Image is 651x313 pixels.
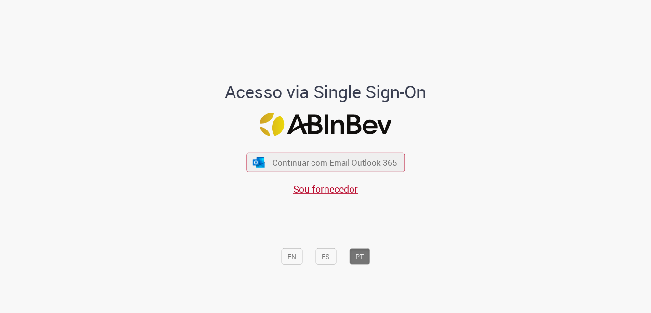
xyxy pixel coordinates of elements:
img: Logo ABInBev [260,113,391,136]
button: ES [315,248,336,265]
button: ícone Azure/Microsoft 360 Continuar com Email Outlook 365 [246,153,405,172]
img: ícone Azure/Microsoft 360 [252,157,266,168]
button: EN [281,248,302,265]
a: Sou fornecedor [293,183,358,196]
h1: Acesso via Single Sign-On [192,82,459,101]
button: PT [349,248,370,265]
span: Continuar com Email Outlook 365 [273,157,397,168]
